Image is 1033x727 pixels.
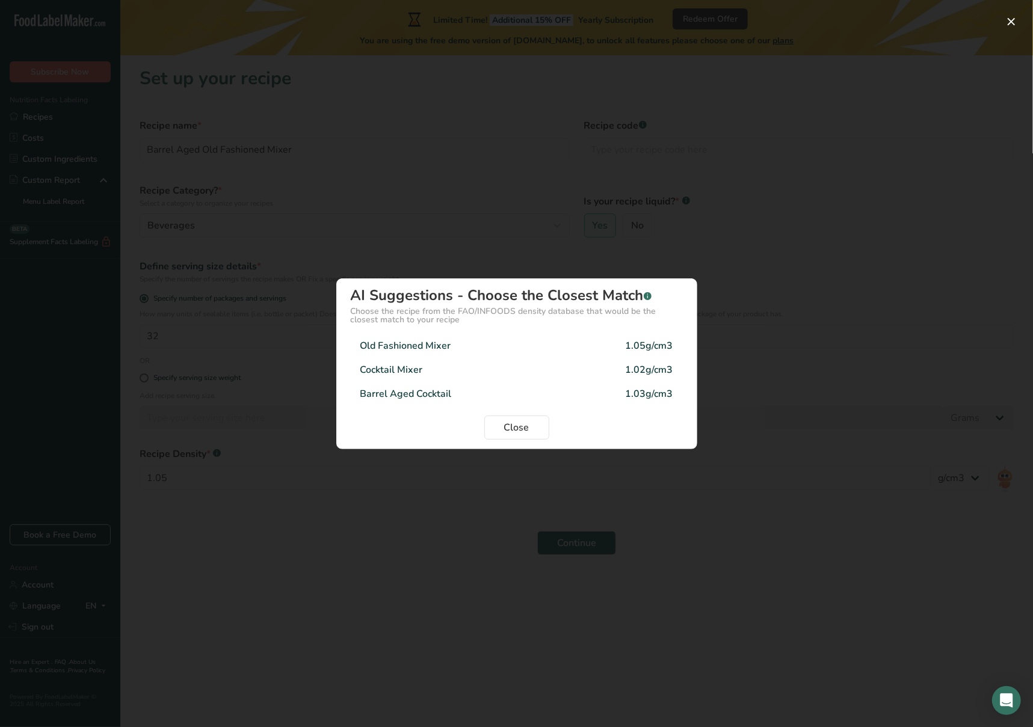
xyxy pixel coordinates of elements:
[360,387,452,401] div: Barrel Aged Cocktail
[626,363,673,377] div: 1.02g/cm3
[626,339,673,353] div: 1.05g/cm3
[351,288,683,302] div: AI Suggestions - Choose the Closest Match
[484,416,549,440] button: Close
[626,387,673,401] div: 1.03g/cm3
[360,363,423,377] div: Cocktail Mixer
[992,686,1021,715] div: Open Intercom Messenger
[360,339,451,353] div: Old Fashioned Mixer
[504,420,529,435] span: Close
[351,307,683,324] div: Choose the recipe from the FAO/INFOODS density database that would be the closest match to your r...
